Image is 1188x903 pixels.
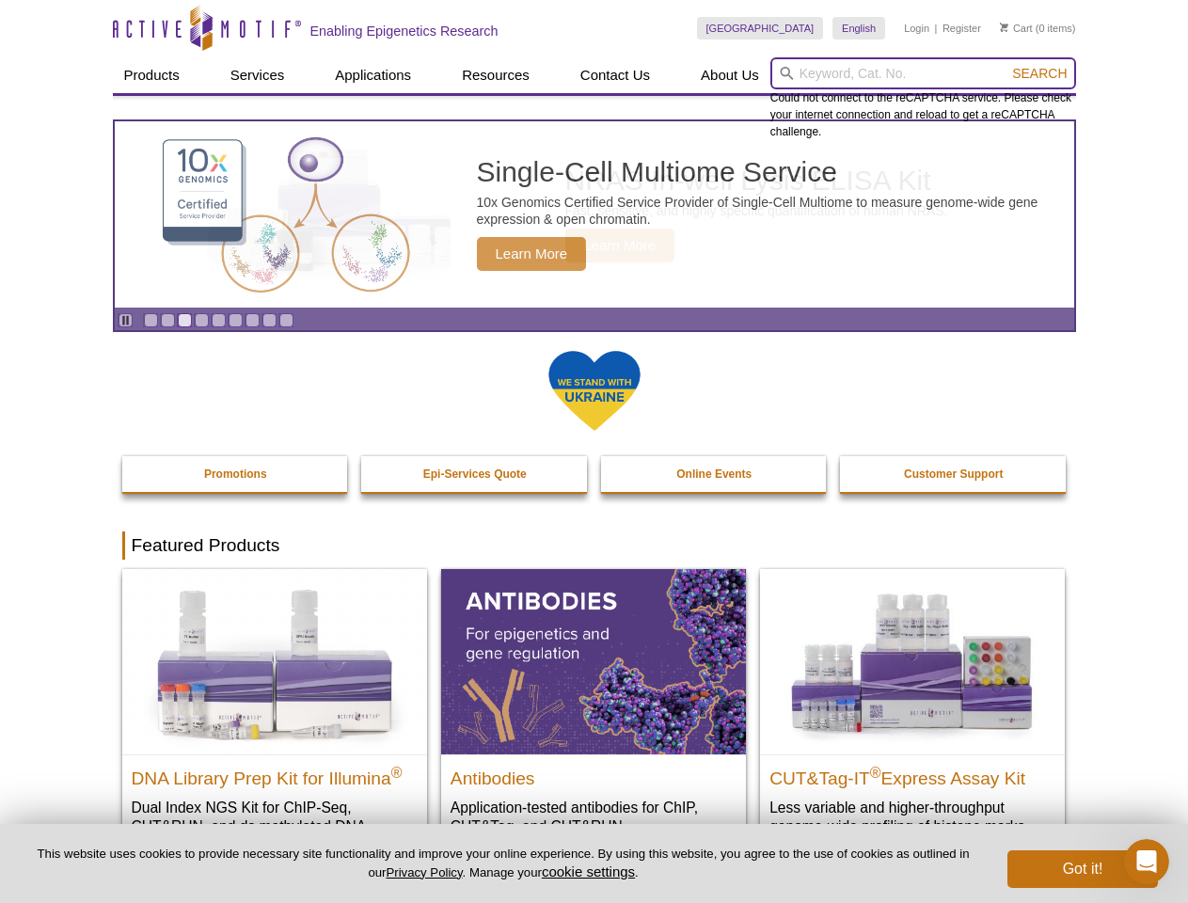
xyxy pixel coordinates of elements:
[935,17,938,40] li: |
[1124,839,1169,884] iframe: Intercom live chat
[1000,17,1076,40] li: (0 items)
[115,121,1074,308] article: Single-Cell Multiome Service
[870,764,881,780] sup: ®
[451,760,737,788] h2: Antibodies
[1000,23,1008,32] img: Your Cart
[122,531,1067,560] h2: Featured Products
[195,313,209,327] a: Go to slide 4
[441,569,746,753] img: All Antibodies
[1000,22,1033,35] a: Cart
[391,764,403,780] sup: ®
[279,313,293,327] a: Go to slide 9
[310,23,499,40] h2: Enabling Epigenetics Research
[122,569,427,873] a: DNA Library Prep Kit for Illumina DNA Library Prep Kit for Illumina® Dual Index NGS Kit for ChIP-...
[119,313,133,327] a: Toggle autoplay
[1007,850,1158,888] button: Got it!
[904,467,1003,481] strong: Customer Support
[904,22,929,35] a: Login
[451,798,737,836] p: Application-tested antibodies for ChIP, CUT&Tag, and CUT&RUN.
[547,349,642,433] img: We Stand With Ukraine
[1012,66,1067,81] span: Search
[770,57,1076,89] input: Keyword, Cat. No.
[361,456,589,492] a: Epi-Services Quote
[122,569,427,753] img: DNA Library Prep Kit for Illumina
[451,57,541,93] a: Resources
[246,313,260,327] a: Go to slide 7
[769,798,1055,836] p: Less variable and higher-throughput genome-wide profiling of histone marks​.
[477,194,1065,228] p: 10x Genomics Certified Service Provider of Single-Cell Multiome to measure genome-wide gene expre...
[689,57,770,93] a: About Us
[212,313,226,327] a: Go to slide 5
[122,456,350,492] a: Promotions
[386,865,462,879] a: Privacy Policy
[942,22,981,35] a: Register
[697,17,824,40] a: [GEOGRAPHIC_DATA]
[204,467,267,481] strong: Promotions
[542,863,635,879] button: cookie settings
[161,313,175,327] a: Go to slide 2
[145,129,427,301] img: Single-Cell Multiome Service
[144,313,158,327] a: Go to slide 1
[601,456,829,492] a: Online Events
[132,760,418,788] h2: DNA Library Prep Kit for Illumina
[569,57,661,93] a: Contact Us
[113,57,191,93] a: Products
[115,121,1074,308] a: Single-Cell Multiome Service Single-Cell Multiome Service 10x Genomics Certified Service Provider...
[262,313,277,327] a: Go to slide 8
[760,569,1065,753] img: CUT&Tag-IT® Express Assay Kit
[30,846,976,881] p: This website uses cookies to provide necessary site functionality and improve your online experie...
[324,57,422,93] a: Applications
[132,798,418,855] p: Dual Index NGS Kit for ChIP-Seq, CUT&RUN, and ds methylated DNA assays.
[769,760,1055,788] h2: CUT&Tag-IT Express Assay Kit
[229,313,243,327] a: Go to slide 6
[676,467,752,481] strong: Online Events
[423,467,527,481] strong: Epi-Services Quote
[441,569,746,854] a: All Antibodies Antibodies Application-tested antibodies for ChIP, CUT&Tag, and CUT&RUN.
[178,313,192,327] a: Go to slide 3
[1006,65,1072,82] button: Search
[760,569,1065,854] a: CUT&Tag-IT® Express Assay Kit CUT&Tag-IT®Express Assay Kit Less variable and higher-throughput ge...
[840,456,1068,492] a: Customer Support
[770,57,1076,140] div: Could not connect to the reCAPTCHA service. Please check your internet connection and reload to g...
[477,237,587,271] span: Learn More
[219,57,296,93] a: Services
[832,17,885,40] a: English
[477,158,1065,186] h2: Single-Cell Multiome Service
